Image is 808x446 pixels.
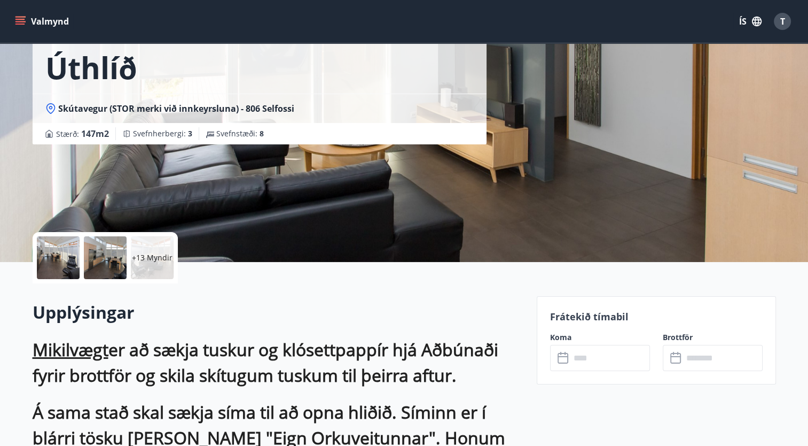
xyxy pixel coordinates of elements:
[188,128,192,139] span: 3
[550,310,763,324] p: Frátekið tímabil
[45,47,137,88] h1: Úthlíð
[33,338,108,361] ins: Mikilvægt
[663,332,763,343] label: Brottför
[770,9,795,34] button: T
[260,128,264,139] span: 8
[133,128,192,139] span: Svefnherbergi :
[216,128,264,139] span: Svefnstæði :
[780,16,785,27] span: T
[13,12,73,31] button: menu
[733,12,767,31] button: ÍS
[132,252,172,263] p: +13 Myndir
[58,103,294,114] span: Skútavegur (STOR merki við innkeyrsluna) - 806 Selfossi
[81,128,109,140] span: 147 m2
[550,332,650,343] label: Koma
[33,301,524,324] h2: Upplýsingar
[33,338,498,387] strong: er að sækja tuskur og klósettpappír hjá Aðbúnaði fyrir brottför og skila skítugum tuskum til þeir...
[56,127,109,140] span: Stærð :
